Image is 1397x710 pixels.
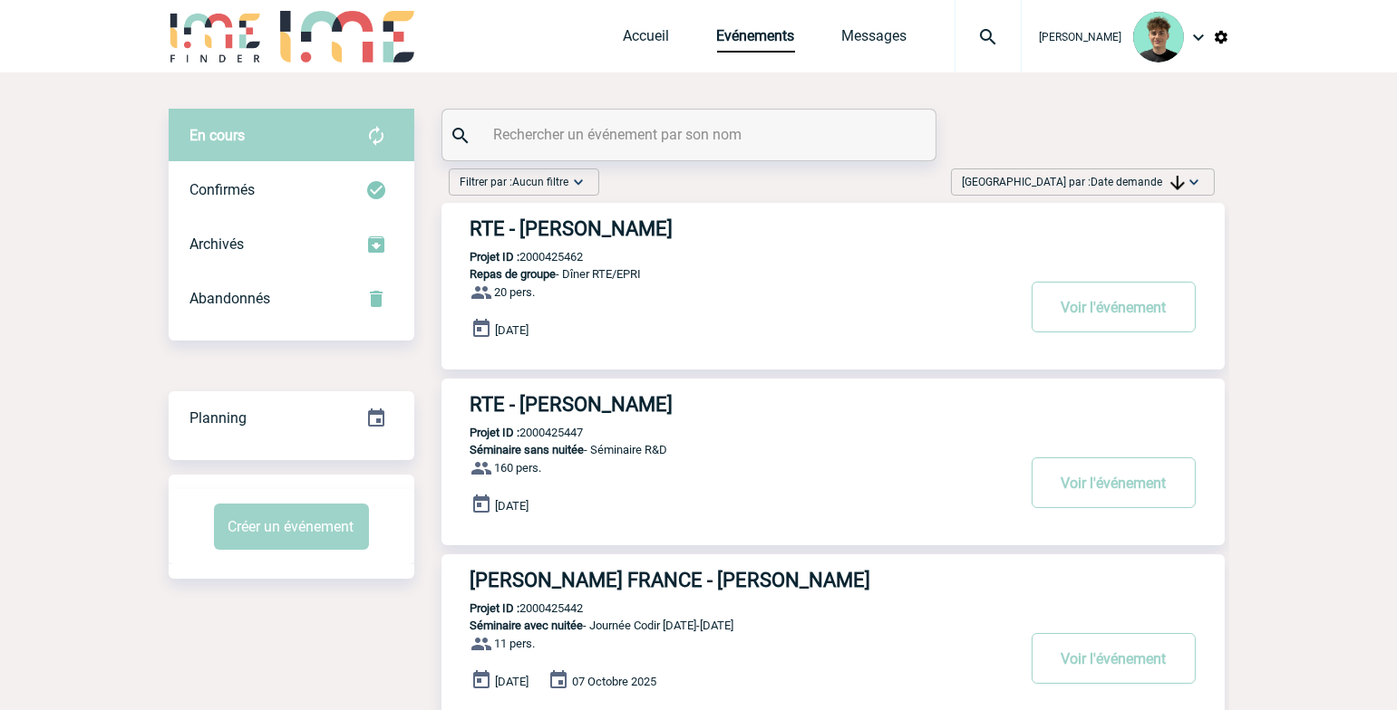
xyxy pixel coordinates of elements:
a: RTE - [PERSON_NAME] [441,217,1225,240]
span: 07 Octobre 2025 [573,675,657,688]
span: [GEOGRAPHIC_DATA] par : [963,173,1185,191]
img: IME-Finder [169,11,263,62]
button: Voir l'événement [1032,282,1196,332]
a: RTE - [PERSON_NAME] [441,393,1225,416]
p: - Journée Codir [DATE]-[DATE] [441,619,1014,632]
span: Séminaire sans nuitée [471,443,585,456]
b: Projet ID : [471,601,520,615]
img: baseline_expand_more_white_24dp-b.png [569,173,587,191]
p: 2000425462 [441,250,584,264]
a: Planning [169,390,414,444]
b: Projet ID : [471,426,520,439]
p: 2000425447 [441,426,584,439]
a: [PERSON_NAME] FRANCE - [PERSON_NAME] [441,569,1225,591]
span: Archivés [190,235,245,253]
img: arrow_downward.png [1170,176,1185,190]
span: Filtrer par : [461,173,569,191]
button: Créer un événement [214,504,369,550]
span: [PERSON_NAME] [1040,31,1122,43]
p: - Séminaire R&D [441,443,1014,456]
span: [DATE] [496,675,529,688]
div: Retrouvez ici tous les événements que vous avez décidé d'archiver [169,217,414,272]
span: Planning [190,409,247,427]
img: baseline_expand_more_white_24dp-b.png [1185,173,1203,191]
a: Messages [842,27,907,53]
p: 2000425442 [441,601,584,615]
div: Retrouvez ici tous vos événements annulés [169,272,414,326]
h3: RTE - [PERSON_NAME] [471,217,1014,240]
span: Séminaire avec nuitée [471,619,584,632]
span: Aucun filtre [513,176,569,188]
div: Retrouvez ici tous vos évènements avant confirmation [169,109,414,163]
h3: RTE - [PERSON_NAME] [471,393,1014,416]
span: Abandonnés [190,290,271,307]
b: Projet ID : [471,250,520,264]
span: 160 pers. [495,462,542,475]
span: [DATE] [496,499,529,513]
span: En cours [190,127,246,144]
span: Confirmés [190,181,256,198]
span: 20 pers. [495,286,536,300]
div: Retrouvez ici tous vos événements organisés par date et état d'avancement [169,391,414,446]
span: 11 pers. [495,638,536,651]
img: 131612-0.png [1133,12,1184,62]
span: [DATE] [496,323,529,337]
a: Accueil [624,27,670,53]
h3: [PERSON_NAME] FRANCE - [PERSON_NAME] [471,569,1014,591]
p: - Dîner RTE/EPRI [441,267,1014,281]
button: Voir l'événement [1032,633,1196,684]
a: Evénements [717,27,795,53]
span: Repas de groupe [471,267,557,281]
span: Date demande [1091,176,1185,188]
button: Voir l'événement [1032,457,1196,508]
input: Rechercher un événement par son nom [490,121,893,148]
